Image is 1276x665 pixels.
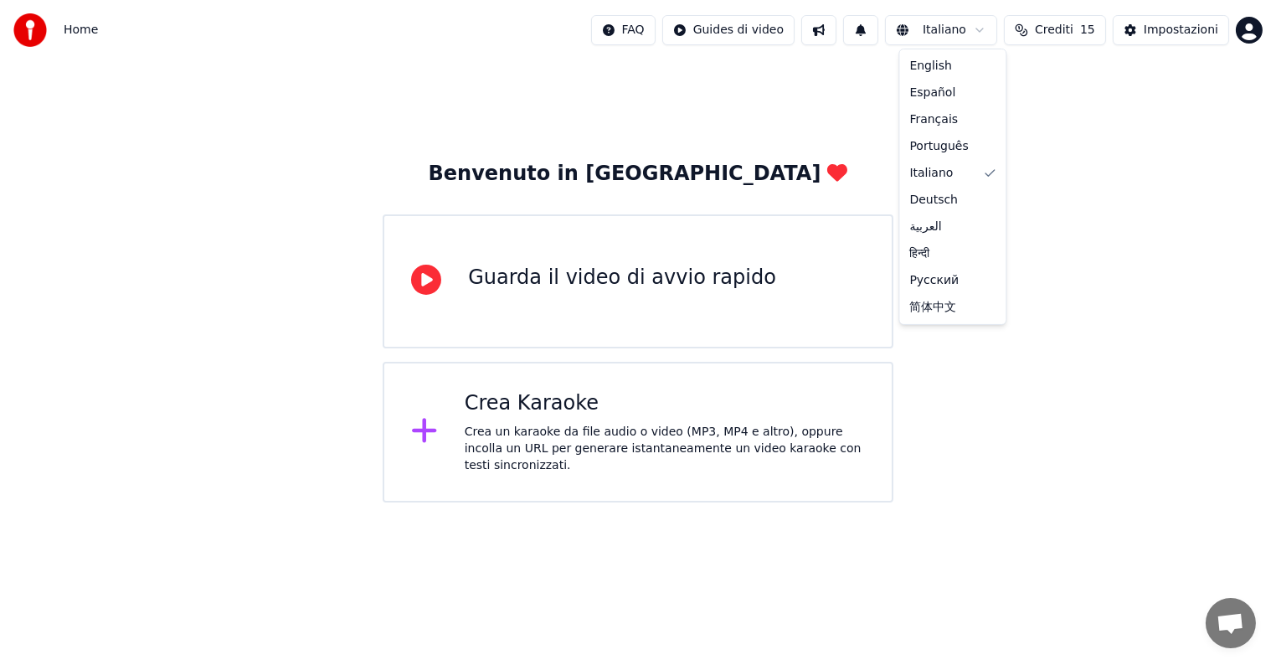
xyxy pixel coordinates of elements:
span: Italiano [909,165,953,182]
span: हिन्दी [909,245,929,262]
span: 简体中文 [909,299,956,316]
span: English [909,58,952,75]
span: Español [909,85,955,101]
span: Français [909,111,958,128]
span: Русский [909,272,959,289]
span: Português [909,138,968,155]
span: العربية [909,219,941,235]
span: Deutsch [909,192,958,209]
